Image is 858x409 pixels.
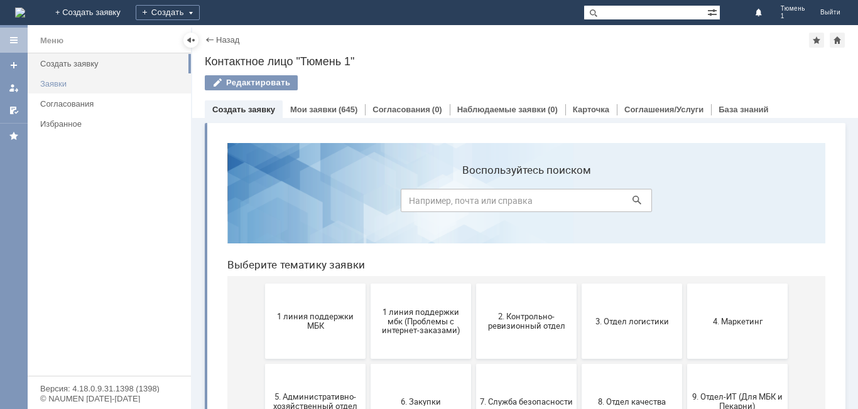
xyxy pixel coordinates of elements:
[781,13,805,20] span: 1
[40,395,178,403] div: © NAUMEN [DATE]-[DATE]
[40,99,183,109] div: Согласования
[830,33,845,48] div: Сделать домашней страницей
[153,311,254,386] button: Отдел ИТ (1С)
[10,125,608,138] header: Выберите тематику заявки
[183,31,435,43] label: Воспользуйтесь поиском
[470,311,570,386] button: Финансовый отдел
[212,105,275,114] a: Создать заявку
[205,55,845,68] div: Контактное лицо "Тюмень 1"
[470,231,570,306] button: 9. Отдел-ИТ (Для МБК и Пекарни)
[781,5,805,13] span: Тюмень
[35,94,188,114] a: Согласования
[457,105,546,114] a: Наблюдаемые заявки
[48,231,148,306] button: 5. Административно-хозяйственный отдел
[48,151,148,226] button: 1 линия поддержки МБК
[183,56,435,79] input: Например, почта или справка
[40,119,170,129] div: Избранное
[259,311,359,386] button: Отдел-ИТ (Битрикс24 и CRM)
[809,33,824,48] div: Добавить в избранное
[157,174,250,202] span: 1 линия поддержки мбк (Проблемы с интернет-заказами)
[153,151,254,226] button: 1 линия поддержки мбк (Проблемы с интернет-заказами)
[719,105,768,114] a: База знаний
[40,385,178,393] div: Версия: 4.18.0.9.31.1398 (1398)
[624,105,703,114] a: Соглашения/Услуги
[52,179,144,198] span: 1 линия поддержки МБК
[157,263,250,273] span: 6. Закупки
[259,231,359,306] button: 7. Служба безопасности
[290,105,337,114] a: Мои заявки
[40,59,183,68] div: Создать заявку
[48,311,148,386] button: Бухгалтерия (для мбк)
[15,8,25,18] img: logo
[432,105,442,114] div: (0)
[368,263,461,273] span: 8. Отдел качества
[52,344,144,353] span: Бухгалтерия (для мбк)
[339,105,357,114] div: (645)
[263,339,356,358] span: Отдел-ИТ (Битрикс24 и CRM)
[368,183,461,193] span: 3. Отдел логистики
[15,8,25,18] a: Перейти на домашнюю страницу
[183,33,198,48] div: Скрыть меню
[216,35,239,45] a: Назад
[474,183,567,193] span: 4. Маркетинг
[35,54,188,73] a: Создать заявку
[153,231,254,306] button: 6. Закупки
[573,105,609,114] a: Карточка
[35,74,188,93] a: Заявки
[263,263,356,273] span: 7. Служба безопасности
[4,55,24,75] a: Создать заявку
[4,78,24,98] a: Мои заявки
[263,179,356,198] span: 2. Контрольно-ревизионный отдел
[474,344,567,353] span: Финансовый отдел
[372,105,430,114] a: Согласования
[474,259,567,278] span: 9. Отдел-ИТ (Для МБК и Пекарни)
[40,33,63,48] div: Меню
[364,231,465,306] button: 8. Отдел качества
[707,6,720,18] span: Расширенный поиск
[136,5,200,20] div: Создать
[368,344,461,353] span: Отдел-ИТ (Офис)
[40,79,183,88] div: Заявки
[157,344,250,353] span: Отдел ИТ (1С)
[364,311,465,386] button: Отдел-ИТ (Офис)
[52,259,144,278] span: 5. Административно-хозяйственный отдел
[470,151,570,226] button: 4. Маркетинг
[548,105,558,114] div: (0)
[364,151,465,226] button: 3. Отдел логистики
[4,100,24,120] a: Мои согласования
[259,151,359,226] button: 2. Контрольно-ревизионный отдел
